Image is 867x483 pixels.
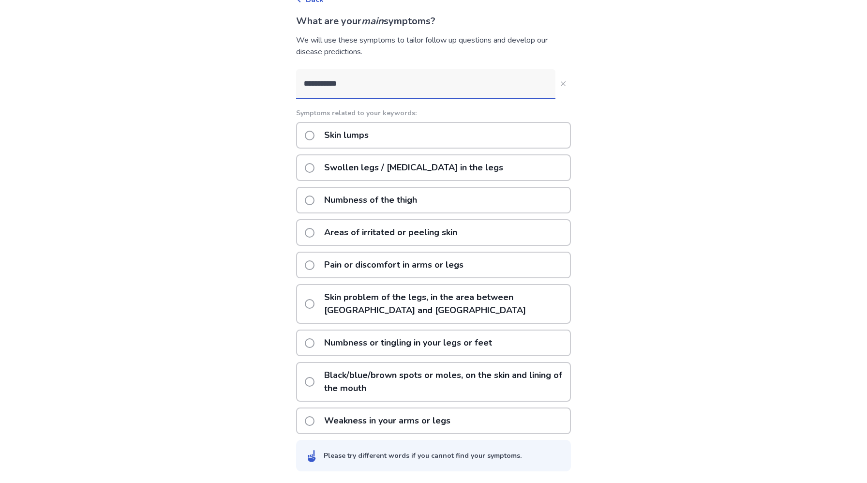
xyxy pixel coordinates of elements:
[318,331,498,355] p: Numbness or tingling in your legs or feet
[318,408,456,433] p: Weakness in your arms or legs
[296,69,555,98] input: Close
[318,123,374,148] p: Skin lumps
[318,363,570,401] p: Black/blue/brown spots or moles, on the skin and lining of the mouth
[324,451,522,461] div: Please try different words if you cannot find your symptoms.
[318,220,463,245] p: Areas of irritated or peeling skin
[296,34,571,58] div: We will use these symptoms to tailor follow up questions and develop our disease predictions.
[318,155,509,180] p: Swollen legs / [MEDICAL_DATA] in the legs
[318,188,423,212] p: Numbness of the thigh
[296,14,571,29] p: What are your symptoms?
[361,15,384,28] i: main
[318,285,570,323] p: Skin problem of the legs, in the area between [GEOGRAPHIC_DATA] and [GEOGRAPHIC_DATA]
[296,108,571,118] p: Symptoms related to your keywords:
[555,76,571,91] button: Close
[318,253,469,277] p: Pain or discomfort in arms or legs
